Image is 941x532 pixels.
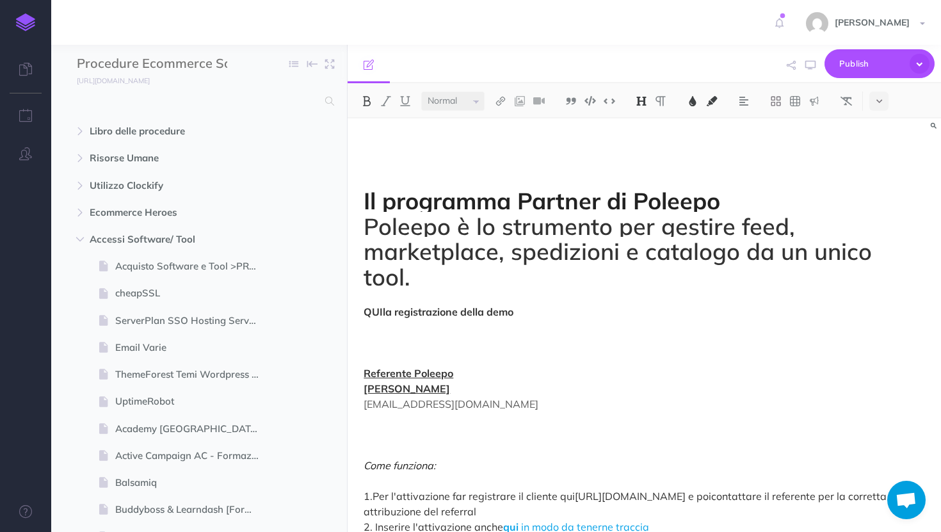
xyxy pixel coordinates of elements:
img: Italic button [380,96,392,106]
img: Callout dropdown menu button [808,96,820,106]
img: Link button [495,96,506,106]
img: Paragraph button [655,96,666,106]
span: Acquisto Software e Tool >PROCEDURA [115,259,270,274]
small: [URL][DOMAIN_NAME] [77,76,150,85]
span: Utilizzo Clockify [90,178,254,193]
input: Search [77,90,318,113]
img: logo-mark.svg [16,13,35,31]
span: Il programma Partner di Poleepo [364,186,720,215]
span: Referente Poleepo [PERSON_NAME] [364,367,453,395]
a: QUI [364,305,383,318]
span: ThemeForest Temi Wordpress Prestashop Envato [115,367,270,382]
img: Blockquote button [565,96,577,106]
span: [EMAIL_ADDRESS][DOMAIN_NAME] [364,398,538,410]
span: Email Varie [115,340,270,355]
img: Headings dropdown button [636,96,647,106]
img: Inline code button [604,96,615,106]
img: Add image button [514,96,526,106]
button: Publish [824,49,935,78]
span: Academy [GEOGRAPHIC_DATA] [115,421,270,437]
span: [PERSON_NAME] [828,17,916,28]
input: Documentation Name [77,54,227,74]
span: Poleepo è lo strumento per gestire feed, marketplace, spedizioni e catalogo da un unico tool. [364,212,878,291]
span: ServerPlan SSO Hosting Server Domini [115,313,270,328]
span: Libro delle procedure [90,124,254,139]
img: Alignment dropdown menu button [738,96,750,106]
img: Clear styles button [840,96,852,106]
img: Add video button [533,96,545,106]
a: Aprire la chat [887,481,926,519]
img: Code block button [584,96,596,106]
img: b1eb4d8dcdfd9a3639e0a52054f32c10.jpg [806,12,828,35]
img: Text color button [687,96,698,106]
span: Buddyboss & Learndash [Formazione] [115,502,270,517]
span: la registrazione della demo [383,305,513,318]
span: Ecommerce Heroes [90,205,254,220]
span: Balsamiq [115,475,270,490]
img: Create table button [789,96,801,106]
span: 1.Per l'attivazione far registrare il cliente qui [364,490,575,503]
span: Risorse Umane [90,150,254,166]
span: Come funziona: [364,459,436,472]
span: UptimeRobot [115,394,270,409]
img: Text background color button [706,96,718,106]
span: Active Campaign AC - Formazione [115,448,270,463]
img: Underline button [399,96,411,106]
span: Publish [839,54,903,74]
a: [URL][DOMAIN_NAME] [51,74,163,86]
img: Bold button [361,96,373,106]
span: Accessi Software/ Tool [90,232,254,247]
span: cheapSSL [115,286,270,301]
